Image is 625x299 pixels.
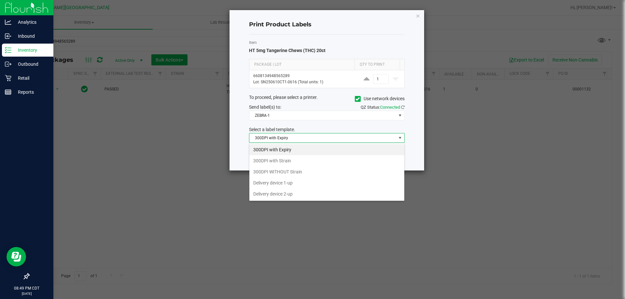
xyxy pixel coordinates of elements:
span: Send label(s) to: [249,104,281,110]
span: QZ Status: [361,105,405,110]
span: HT 5mg Tangerine Chews (THC) 20ct [249,48,326,53]
inline-svg: Inbound [5,33,11,39]
p: [DATE] [3,291,50,296]
div: Select a label template. [244,126,410,133]
h4: Print Product Labels [249,20,405,29]
inline-svg: Reports [5,89,11,95]
p: Outbound [11,60,50,68]
th: Qty to Print [354,59,400,70]
p: 6608134948565289 [253,73,354,79]
div: To proceed, please select a printer. [244,94,410,104]
inline-svg: Outbound [5,61,11,67]
li: 300DPI WITHOUT Strain [249,166,404,177]
p: Lot: SN250610CT1-0616 (Total units: 1) [253,79,354,85]
li: Delivery device 1-up [249,177,404,188]
li: 300DPI with Expiry [249,144,404,155]
span: ZEBRA-1 [249,111,396,120]
inline-svg: Inventory [5,47,11,53]
inline-svg: Analytics [5,19,11,25]
p: 08:49 PM CDT [3,285,50,291]
inline-svg: Retail [5,75,11,81]
span: Connected [380,105,400,110]
p: Analytics [11,18,50,26]
label: Use network devices [355,95,405,102]
iframe: Resource center [7,247,26,266]
li: Delivery device 2-up [249,188,404,199]
p: Inventory [11,46,50,54]
th: Package | Lot [249,59,354,70]
li: 300DPI with Strain [249,155,404,166]
label: Item [249,40,405,46]
p: Inbound [11,32,50,40]
span: 300DPI with Expiry [249,133,396,143]
p: Retail [11,74,50,82]
p: Reports [11,88,50,96]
